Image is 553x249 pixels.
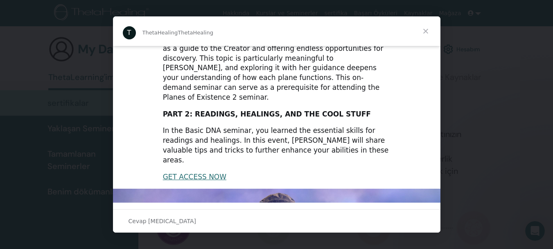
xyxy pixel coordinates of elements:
a: GET ACCESS NOW [163,173,226,181]
div: Profile image for ThetaHealing [123,26,136,39]
span: Cevap [MEDICAL_DATA] [129,216,196,226]
b: PART 2: READINGS, HEALINGS, AND THE COOL STUFF [163,110,371,118]
span: ThetaHealing [142,30,178,36]
div: In the Basic DNA seminar, you learned the essential skills for readings and healings. In this eve... [163,126,390,165]
span: Kapat [411,16,440,46]
div: Sohbeti aç ve yanıtla [113,209,440,233]
span: ThetaHealing [178,30,213,36]
div: The Planes of Existence are is the heart of ThetaHealing, acting as a guide to the Creator and of... [163,34,390,103]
